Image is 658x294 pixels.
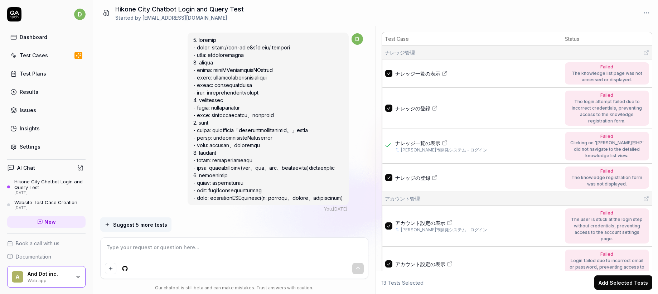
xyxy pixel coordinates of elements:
div: Settings [20,143,40,150]
span: ナレッジ一覧の表示 [395,70,440,77]
th: Test Case [382,32,562,46]
a: Hikone City Chatbot Login and Query Test[DATE] [7,179,86,195]
div: Failed [569,210,645,216]
a: ナレッジの登録 [395,105,561,112]
span: アカウント設定の表示 [395,219,445,227]
div: Started by [115,14,244,21]
button: Add attachment [105,263,116,274]
span: アカウント設定の表示 [395,260,445,268]
div: Clicking on '[PERSON_NAME]市HP' did not navigate to the detailed knowledge list view. [569,140,645,159]
span: Suggest 5 more tests [113,221,167,228]
a: Book a call with us [7,240,86,247]
th: Status [562,32,652,46]
span: Documentation [16,253,51,260]
div: Issues [20,106,36,114]
a: アカウント設定の表示 [395,219,561,227]
a: アカウント設定の表示 [395,260,561,268]
div: Dashboard [20,33,47,41]
div: Test Cases [20,52,48,59]
a: Test Cases [7,48,86,62]
span: New [44,218,56,226]
div: The knowledge registration form was not displayed. [569,174,645,187]
div: Failed [569,168,645,174]
div: Web app [28,277,71,283]
a: [PERSON_NAME]市開発システム - ログイン [401,227,487,233]
a: ナレッジ一覧の表示 [395,70,561,77]
div: [DATE] [14,191,86,196]
a: ナレッジの登録 [395,174,561,182]
button: AAnd Dot inc.Web app [7,266,86,288]
div: And Dot inc. [28,271,71,277]
span: d [74,9,86,20]
a: Results [7,85,86,99]
a: New [7,216,86,228]
span: [EMAIL_ADDRESS][DOMAIN_NAME] [142,15,227,21]
span: アカウント管理 [385,195,420,202]
a: Documentation [7,253,86,260]
a: [PERSON_NAME]市開発システム - ログイン [401,147,487,153]
div: Hikone City Chatbot Login and Query Test [14,179,86,191]
div: The user is stuck at the login step without credentials, preventing access to the account setting... [569,216,645,242]
div: [DATE] [14,206,77,211]
h4: AI Chat [17,164,35,172]
span: 5. loremip - dolor: sitam://con-ad.e8s1d.eiu/ tempori - utla: etdoloremagna 8. aliqua - enima: mi... [193,37,343,201]
span: ナレッジ管理 [385,49,415,56]
div: Insights [20,125,40,132]
span: d [352,33,363,45]
span: 13 Tests Selected [382,279,424,286]
div: Failed [569,133,645,140]
div: Website Test Case Creation [14,199,77,205]
span: You [324,206,332,212]
h1: Hikone City Chatbot Login and Query Test [115,4,244,14]
a: Settings [7,140,86,154]
a: Test Plans [7,67,86,81]
div: Failed [569,64,645,70]
div: , [DATE] [324,206,347,212]
button: Add Selected Tests [594,275,652,290]
a: Issues [7,103,86,117]
div: Our chatbot is still beta and can make mistakes. Trust answers with caution. [100,285,369,291]
div: Test Plans [20,70,46,77]
a: Website Test Case Creation[DATE] [7,199,86,210]
div: The login attempt failed due to incorrect credentials, preventing access to the knowledge registr... [569,98,645,124]
span: ナレッジ一覧の表示 [395,139,440,147]
div: The knowledge list page was not accessed or displayed. [569,70,645,83]
button: d [74,7,86,21]
span: Book a call with us [16,240,59,247]
div: Login failed due to incorrect email or password, preventing access to account settings. [569,257,645,277]
span: ナレッジの登録 [395,105,430,112]
a: Dashboard [7,30,86,44]
a: Insights [7,121,86,135]
span: ナレッジの登録 [395,174,430,182]
span: A [12,271,23,283]
div: Failed [569,92,645,98]
a: ナレッジ一覧の表示 [395,139,561,147]
div: Results [20,88,38,96]
button: Suggest 5 more tests [100,217,171,232]
div: Failed [569,251,645,257]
